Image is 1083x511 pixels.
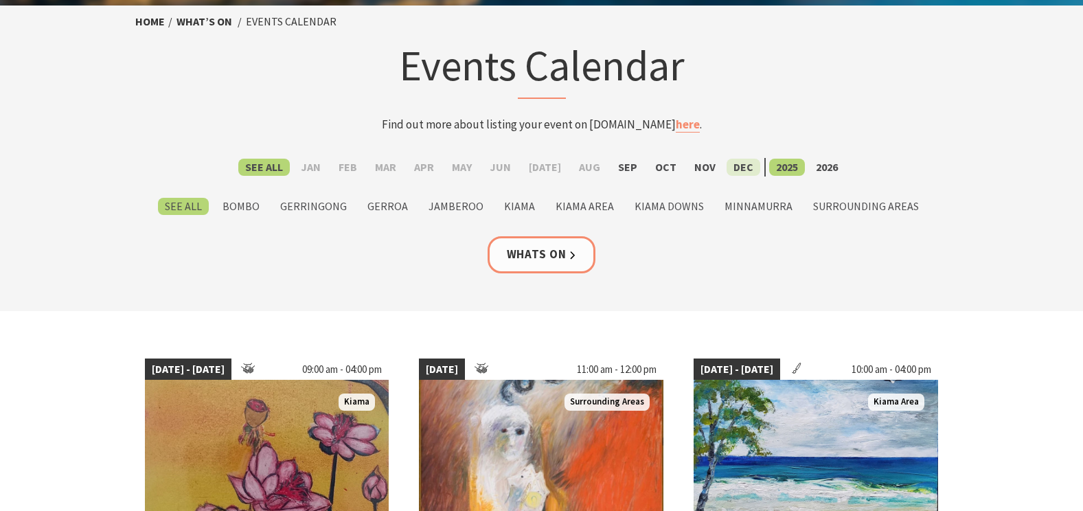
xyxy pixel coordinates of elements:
[809,159,845,176] label: 2026
[806,198,926,215] label: Surrounding Areas
[549,198,621,215] label: Kiama Area
[676,117,700,133] a: here
[727,159,760,176] label: Dec
[570,359,663,381] span: 11:00 am - 12:00 pm
[294,159,328,176] label: Jan
[648,159,683,176] label: Oct
[273,38,811,99] h1: Events Calendar
[718,198,799,215] label: Minnamurra
[135,14,165,29] a: Home
[868,394,924,411] span: Kiama Area
[145,359,231,381] span: [DATE] - [DATE]
[216,198,266,215] label: Bombo
[497,198,542,215] label: Kiama
[273,198,354,215] label: Gerringong
[238,159,290,176] label: See All
[273,115,811,134] p: Find out more about listing your event on [DOMAIN_NAME] .
[769,159,805,176] label: 2025
[522,159,568,176] label: [DATE]
[339,394,375,411] span: Kiama
[845,359,938,381] span: 10:00 am - 04:00 pm
[368,159,403,176] label: Mar
[422,198,490,215] label: Jamberoo
[419,359,465,381] span: [DATE]
[246,13,337,31] li: Events Calendar
[158,198,209,215] label: See All
[176,14,232,29] a: What’s On
[694,359,780,381] span: [DATE] - [DATE]
[407,159,441,176] label: Apr
[611,159,644,176] label: Sep
[445,159,479,176] label: May
[628,198,711,215] label: Kiama Downs
[332,159,364,176] label: Feb
[687,159,722,176] label: Nov
[488,236,596,273] a: Whats On
[483,159,518,176] label: Jun
[565,394,650,411] span: Surrounding Areas
[361,198,415,215] label: Gerroa
[295,359,389,381] span: 09:00 am - 04:00 pm
[572,159,607,176] label: Aug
